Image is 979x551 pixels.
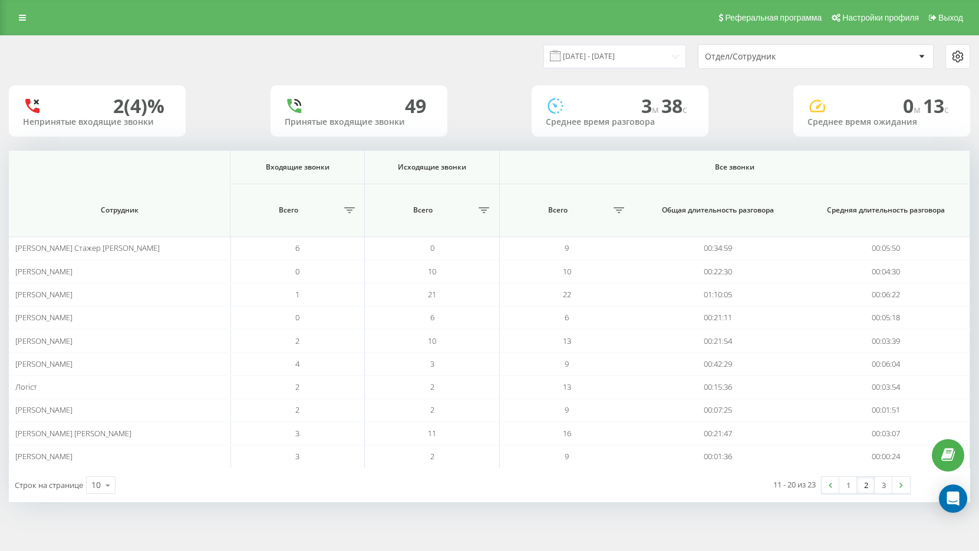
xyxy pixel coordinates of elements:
td: 00:15:36 [634,376,802,399]
span: Реферальная программа [725,13,822,22]
span: 13 [563,336,571,346]
span: c [683,103,687,116]
td: 00:21:47 [634,422,802,445]
div: Среднее время ожидания [807,117,956,127]
span: 0 [430,243,434,253]
td: 00:21:11 [634,306,802,329]
td: 00:04:30 [802,260,970,283]
span: Входящие звонки [243,162,352,172]
span: [PERSON_NAME] [15,359,72,369]
span: 0 [295,266,299,277]
span: 3 [295,428,299,439]
div: 49 [405,95,426,117]
td: 00:05:50 [802,237,970,260]
span: 0 [295,312,299,323]
span: c [944,103,949,116]
span: [PERSON_NAME] [15,312,72,323]
span: 2 [430,381,434,392]
span: 9 [565,359,569,369]
td: 00:06:22 [802,283,970,306]
span: Сотрудник [25,205,214,215]
td: 00:22:30 [634,260,802,283]
td: 00:03:39 [802,329,970,352]
a: 3 [875,477,892,493]
span: 3 [295,451,299,462]
span: 6 [565,312,569,323]
td: 00:34:59 [634,237,802,260]
span: [PERSON_NAME] [15,289,72,300]
span: 4 [295,359,299,369]
td: 00:00:24 [802,445,970,468]
span: м [652,103,661,116]
span: [PERSON_NAME] [15,336,72,346]
td: 00:03:07 [802,422,970,445]
div: 2 (4)% [113,95,164,117]
span: 6 [430,312,434,323]
td: 00:01:36 [634,445,802,468]
span: 16 [563,428,571,439]
span: Логіст [15,381,37,392]
span: [PERSON_NAME] [PERSON_NAME] [15,428,131,439]
a: 2 [857,477,875,493]
span: [PERSON_NAME] [15,451,72,462]
span: Общая длительность разговора [648,205,789,215]
span: Настройки профиля [842,13,919,22]
span: 11 [428,428,436,439]
span: 2 [295,404,299,415]
span: Все звонки [528,162,941,172]
span: [PERSON_NAME] [15,404,72,415]
span: 13 [563,381,571,392]
div: Среднее время разговора [546,117,694,127]
span: Строк на странице [15,480,83,490]
span: [PERSON_NAME] [15,266,72,277]
span: Всего [506,205,610,215]
div: Непринятые входящие звонки [23,117,172,127]
span: м [914,103,923,116]
span: 10 [563,266,571,277]
td: 01:10:05 [634,283,802,306]
a: 1 [839,477,857,493]
td: 00:42:29 [634,353,802,376]
span: Всего [371,205,474,215]
div: 11 - 20 из 23 [773,479,816,490]
span: Выход [938,13,963,22]
span: 9 [565,243,569,253]
span: 22 [563,289,571,300]
span: 2 [430,404,434,415]
span: 9 [565,451,569,462]
span: 2 [295,381,299,392]
span: 9 [565,404,569,415]
td: 00:07:25 [634,399,802,421]
div: Принятые входящие звонки [285,117,433,127]
span: [PERSON_NAME] Стажер [PERSON_NAME] [15,243,160,253]
span: 10 [428,266,436,277]
span: Исходящие звонки [377,162,487,172]
span: Средняя длительность разговора [816,205,956,215]
td: 00:01:51 [802,399,970,421]
div: Open Intercom Messenger [939,484,967,513]
span: 2 [295,336,299,346]
span: 3 [641,93,661,118]
div: 10 [91,479,101,491]
span: Всего [236,205,340,215]
span: 3 [430,359,434,369]
td: 00:05:18 [802,306,970,329]
span: 2 [430,451,434,462]
span: 13 [923,93,949,118]
td: 00:06:04 [802,353,970,376]
span: 21 [428,289,436,300]
td: 00:21:54 [634,329,802,352]
span: 0 [903,93,923,118]
span: 38 [661,93,687,118]
span: 10 [428,336,436,346]
span: 1 [295,289,299,300]
div: Отдел/Сотрудник [705,52,846,62]
td: 00:03:54 [802,376,970,399]
span: 6 [295,243,299,253]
